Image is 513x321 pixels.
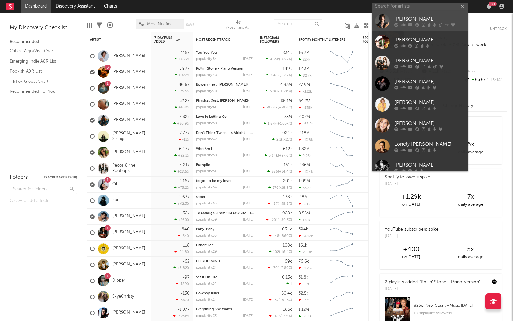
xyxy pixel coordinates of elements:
[382,201,441,209] div: on [DATE]
[299,227,308,231] div: 394k
[180,99,189,103] div: 32.2k
[196,298,217,302] div: popularity: 24
[174,218,189,222] div: +260 %
[112,198,122,203] a: Kanii
[175,105,189,109] div: +108 %
[196,202,217,205] div: popularity: 55
[299,154,312,158] div: 2.05k
[299,266,313,270] div: -1.25k
[273,234,279,238] span: -48
[299,147,310,151] div: 1.82M
[174,89,189,93] div: +75.5 %
[299,131,310,135] div: 2.18M
[372,31,468,52] a: [PERSON_NAME]
[414,309,497,317] div: 18.8k playlist followers
[196,122,217,125] div: popularity: 58
[174,153,189,158] div: +22.1 %
[196,83,254,87] div: Bowery (feat. Kings of Leon)
[299,122,314,126] div: -68.2k
[112,85,145,91] a: [PERSON_NAME]
[174,250,189,254] div: -24.8 %
[394,78,465,86] div: [PERSON_NAME]
[196,131,310,135] a: Don't Think Twice, It's Alright - Live At The American Legion Post 82
[180,211,189,215] div: 1.32k
[394,161,465,169] div: [PERSON_NAME]
[243,298,254,302] div: [DATE]
[180,131,189,135] div: 7.77k
[196,276,217,279] a: Set It On Fire
[299,234,313,238] div: -4.12k
[284,163,292,167] div: 151k
[327,128,356,144] svg: Chart title
[327,64,356,80] svg: Chart title
[299,202,314,206] div: -54.8k
[280,58,291,61] span: -43.7 %
[179,115,189,119] div: 8.32k
[441,201,500,209] div: daily average
[196,292,219,295] a: Cowboy Killer
[414,302,497,309] div: # 25 on New Country Music [DATE]
[385,233,439,239] div: [DATE]
[107,16,113,35] div: A&R Pipeline
[372,73,468,94] a: [PERSON_NAME]
[196,147,254,151] div: Who Am I
[175,73,189,77] div: +922 %
[174,202,189,206] div: +62.3 %
[176,282,189,286] div: -189 %
[276,138,283,142] span: 2.1k
[196,228,214,231] a: Baby, Baby
[299,298,310,302] div: -321
[282,291,292,296] div: 50.4k
[299,51,310,55] div: 16.7M
[327,48,356,64] svg: Chart title
[372,3,468,11] input: Search for artists
[179,195,189,199] div: 2.63k
[270,74,280,77] span: 7.48k
[178,234,189,238] div: -54 %
[196,83,248,87] a: Bowery (feat. [PERSON_NAME])
[268,186,292,190] div: ( )
[196,212,254,215] div: Te Maldigo (From "Queer")
[299,57,310,62] div: 227k
[196,106,217,109] div: popularity: 66
[273,299,279,302] span: -37
[147,22,173,26] span: Most Notified
[327,193,356,209] svg: Chart title
[196,179,231,183] a: forgot to be my lover
[299,195,308,199] div: 2.8M
[196,282,217,286] div: popularity: 14
[196,51,254,55] div: You You You
[299,243,307,247] div: 161k
[282,275,292,280] div: 6.13k
[327,209,356,225] svg: Chart title
[279,202,291,206] span: +58.8 %
[154,36,175,44] span: 7-Day Fans Added
[196,67,243,71] a: Rollin' Stone - Piano Version
[281,99,292,103] div: 88.1M
[87,16,92,35] div: Edit Columns
[243,234,254,238] div: [DATE]
[196,163,254,167] div: Burnpile
[112,117,145,123] a: [PERSON_NAME]
[441,246,500,254] div: 5 x
[272,266,278,270] span: -70
[270,58,279,61] span: 4.35k
[279,170,291,174] span: +14.4 %
[269,234,292,238] div: ( )
[178,308,189,312] div: -1.07k
[183,259,189,264] div: -62
[112,246,145,251] a: [PERSON_NAME]
[394,99,465,107] div: [PERSON_NAME]
[196,163,210,167] a: Burnpile
[196,234,217,238] div: popularity: 33
[327,160,356,177] svg: Chart title
[372,157,468,178] a: [PERSON_NAME]
[394,120,465,127] div: [PERSON_NAME]
[196,179,254,183] div: forgot to be my lover
[265,153,292,158] div: ( )
[441,193,500,201] div: 7 x
[382,254,441,261] div: on [DATE]
[283,243,292,247] div: 108k
[44,176,77,179] button: Tracked Artists(18)
[490,26,507,32] button: Untrack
